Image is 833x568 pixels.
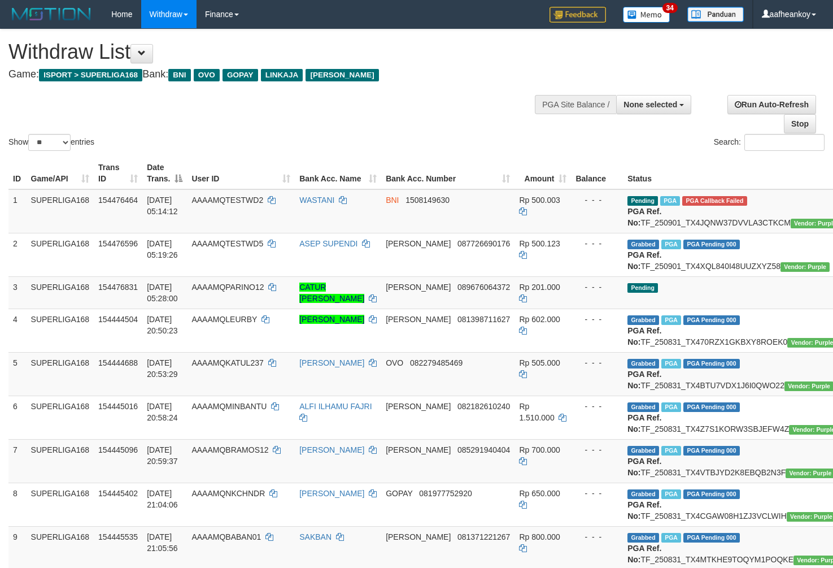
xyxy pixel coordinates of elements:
[683,402,740,412] span: PGA Pending
[191,445,268,454] span: AAAAMQBRAMOS12
[661,359,681,368] span: Marked by aafsoycanthlai
[575,281,618,293] div: - - -
[386,196,399,205] span: BNI
[147,196,178,216] span: [DATE] 05:14:12
[98,445,138,454] span: 154445096
[8,396,27,439] td: 6
[168,69,190,81] span: BNI
[27,352,94,396] td: SUPERLIGA168
[571,157,623,189] th: Balance
[8,276,27,309] td: 3
[8,69,544,80] h4: Game: Bank:
[616,95,691,114] button: None selected
[661,446,681,456] span: Marked by aafheankoy
[683,315,740,325] span: PGA Pending
[386,489,412,498] span: GOPAY
[147,445,178,466] span: [DATE] 20:59:37
[627,359,659,368] span: Grabbed
[27,309,94,352] td: SUPERLIGA168
[8,134,94,151] label: Show entries
[457,402,510,411] span: Copy 082182610240 to clipboard
[661,402,681,412] span: Marked by aafheankoy
[194,69,220,81] span: OVO
[627,250,661,271] b: PGA Ref. No:
[519,239,560,248] span: Rp 500.123
[535,95,616,114] div: PGA Site Balance /
[661,315,681,325] span: Marked by aafounsreynich
[142,157,187,189] th: Date Trans.: activate to sort column descending
[575,194,618,206] div: - - -
[191,489,265,498] span: AAAAMQNKCHNDR
[98,532,138,541] span: 154445535
[687,7,744,22] img: panduan.png
[727,95,816,114] a: Run Auto-Refresh
[8,41,544,63] h1: Withdraw List
[683,359,740,368] span: PGA Pending
[27,396,94,439] td: SUPERLIGA168
[191,239,263,248] span: AAAAMQTESTWD5
[519,358,560,367] span: Rp 505.000
[187,157,295,189] th: User ID: activate to sort column ascending
[191,283,264,292] span: AAAAMQPARINO12
[386,239,451,248] span: [PERSON_NAME]
[519,402,554,422] span: Rp 1.510.000
[519,532,560,541] span: Rp 800.000
[147,358,178,379] span: [DATE] 20:53:29
[627,446,659,456] span: Grabbed
[386,445,451,454] span: [PERSON_NAME]
[27,439,94,483] td: SUPERLIGA168
[575,401,618,412] div: - - -
[27,157,94,189] th: Game/API: activate to sort column ascending
[98,239,138,248] span: 154476596
[191,358,263,367] span: AAAAMQKATUL237
[744,134,825,151] input: Search:
[627,315,659,325] span: Grabbed
[627,240,659,249] span: Grabbed
[549,7,606,23] img: Feedback.jpg
[386,283,451,292] span: [PERSON_NAME]
[147,239,178,259] span: [DATE] 05:19:26
[98,315,138,324] span: 154444504
[8,157,27,189] th: ID
[191,532,261,541] span: AAAAMQBABAN01
[299,489,364,498] a: [PERSON_NAME]
[627,283,658,293] span: Pending
[8,6,94,23] img: MOTION_logo.png
[661,240,681,249] span: Marked by aafmaleo
[94,157,142,189] th: Trans ID: activate to sort column ascending
[575,238,618,249] div: - - -
[627,500,661,521] b: PGA Ref. No:
[662,3,678,13] span: 34
[27,483,94,526] td: SUPERLIGA168
[386,402,451,411] span: [PERSON_NAME]
[98,283,138,292] span: 154476831
[627,326,661,346] b: PGA Ref. No:
[627,413,661,433] b: PGA Ref. No:
[627,544,661,564] b: PGA Ref. No:
[405,196,450,205] span: Copy 1508149630 to clipboard
[575,531,618,543] div: - - -
[683,240,740,249] span: PGA Pending
[147,489,178,509] span: [DATE] 21:04:06
[147,315,178,335] span: [DATE] 20:50:23
[27,276,94,309] td: SUPERLIGA168
[147,283,178,303] span: [DATE] 05:28:00
[627,489,659,499] span: Grabbed
[519,445,560,454] span: Rp 700.000
[410,358,463,367] span: Copy 082279485469 to clipboard
[98,196,138,205] span: 154476464
[8,439,27,483] td: 7
[299,196,334,205] a: WASTANI
[306,69,378,81] span: [PERSON_NAME]
[299,445,364,454] a: [PERSON_NAME]
[8,309,27,352] td: 4
[299,358,364,367] a: [PERSON_NAME]
[98,489,138,498] span: 154445402
[27,189,94,233] td: SUPERLIGA168
[8,189,27,233] td: 1
[223,69,258,81] span: GOPAY
[683,446,740,456] span: PGA Pending
[295,157,381,189] th: Bank Acc. Name: activate to sort column ascending
[8,233,27,276] td: 2
[519,489,560,498] span: Rp 650.000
